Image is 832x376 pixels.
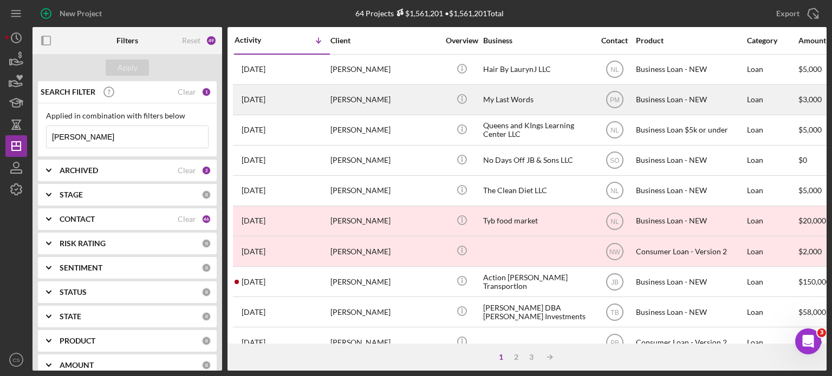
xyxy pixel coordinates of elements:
time: 2025-06-16 11:39 [242,247,265,256]
text: NL [610,187,619,195]
time: 2025-05-29 16:57 [242,308,265,316]
div: 64 Projects • $1,561,201 Total [355,9,504,18]
b: Filters [116,36,138,45]
div: Loan [747,328,797,357]
text: PM [610,96,620,104]
text: TB [610,308,619,316]
button: Apply [106,60,149,76]
div: 1 [201,87,211,97]
b: AMOUNT [60,361,94,370]
div: Activity [235,36,282,44]
div: [PERSON_NAME] [330,267,439,296]
b: ARCHIVED [60,166,98,175]
div: Loan [747,176,797,205]
div: Clear [178,215,196,223]
div: Client [330,36,439,45]
div: Loan [747,298,797,326]
div: Reset [182,36,200,45]
div: Overview [441,36,482,45]
div: 1 [493,353,509,361]
div: No Days Off JB & Sons LLC [483,146,591,175]
time: 2025-08-05 14:13 [242,186,265,195]
span: $3,000 [798,95,822,104]
div: Consumer Loan - Version 2 [636,237,744,266]
button: CS [5,349,27,371]
div: Loan [747,237,797,266]
text: SO [610,157,619,164]
span: 3 [817,328,826,337]
div: Action [PERSON_NAME] TransportIon [483,267,591,296]
div: Loan [747,146,797,175]
text: NL [610,217,619,225]
time: 2025-09-23 00:47 [242,65,265,74]
div: 0 [201,360,211,370]
div: [PERSON_NAME] [330,85,439,114]
b: STAGE [60,190,83,199]
div: Apply [118,60,138,76]
div: [PERSON_NAME] [330,176,439,205]
b: RISK RATING [60,239,106,248]
text: CS [12,357,19,363]
time: 2025-09-05 16:47 [242,126,265,134]
button: New Project [32,3,113,24]
div: Product [636,36,744,45]
time: 2025-08-18 20:49 [242,156,265,164]
div: 2 [509,353,524,361]
div: [PERSON_NAME] [330,116,439,144]
div: New Project [60,3,102,24]
div: Consumer Loan - Version 2 [636,328,744,357]
div: Business Loan - NEW [636,55,744,84]
div: Export [776,3,799,24]
div: Loan [747,55,797,84]
div: Clear [178,88,196,96]
div: The Clean Diet LLC [483,176,591,205]
div: [PERSON_NAME] [330,55,439,84]
div: 2 [201,166,211,175]
div: 0 [201,263,211,273]
b: SEARCH FILTER [41,88,95,96]
div: Loan [747,85,797,114]
div: 0 [201,239,211,248]
div: [PERSON_NAME] [330,328,439,357]
div: Clear [178,166,196,175]
div: Loan [747,207,797,235]
div: [PERSON_NAME] [330,237,439,266]
div: Contact [594,36,635,45]
b: PRODUCT [60,337,95,345]
text: PB [610,339,619,346]
div: Queens and KIngs Learning Center LLC [483,116,591,144]
text: NW [609,248,621,255]
b: SENTIMENT [60,263,102,272]
text: NL [610,127,619,134]
div: 0 [201,312,211,321]
div: Business Loan - NEW [636,146,744,175]
div: 0 [201,287,211,297]
b: STATE [60,312,81,321]
div: 49 [206,35,217,46]
div: [PERSON_NAME] [330,207,439,235]
div: Business Loan - NEW [636,298,744,326]
button: Export [765,3,827,24]
span: $5,000 [798,125,822,134]
div: [PERSON_NAME] [330,146,439,175]
div: Category [747,36,797,45]
div: $1,561,201 [394,9,443,18]
time: 2025-06-08 21:12 [242,278,265,286]
div: Business Loan - NEW [636,85,744,114]
iframe: Intercom live chat [795,328,821,354]
div: 3 [524,353,539,361]
div: 0 [201,190,211,200]
span: $5,000 [798,64,822,74]
div: Loan [747,116,797,144]
text: JB [610,278,618,286]
div: 46 [201,214,211,224]
div: 0 [201,336,211,346]
time: 2025-07-23 17:14 [242,216,265,225]
b: CONTACT [60,215,95,223]
div: Tyb food market [483,207,591,235]
div: Business Loan - NEW [636,267,744,296]
time: 2025-05-12 15:22 [242,338,265,347]
span: $58,000 [798,307,826,316]
div: Loan [747,267,797,296]
div: My Last Words [483,85,591,114]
